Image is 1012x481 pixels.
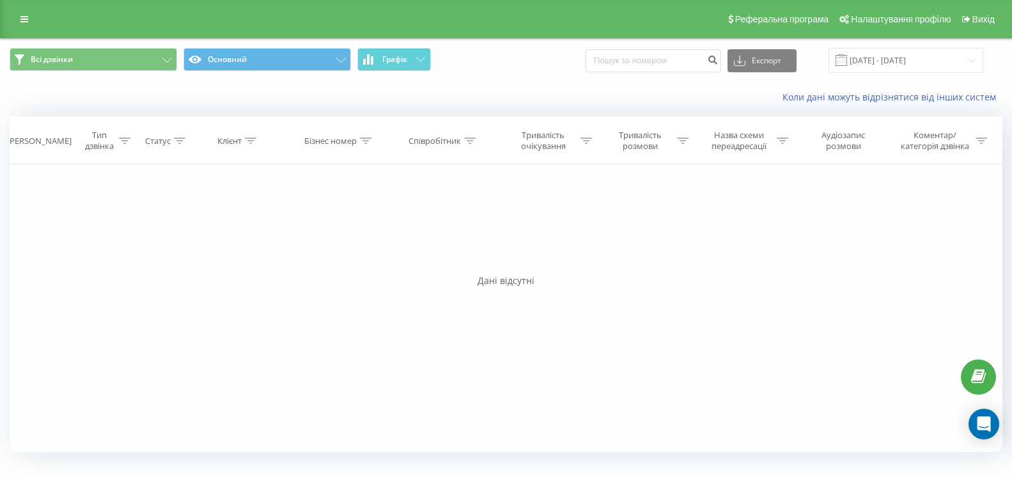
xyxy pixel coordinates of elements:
div: [PERSON_NAME] [7,136,72,146]
input: Пошук за номером [586,49,721,72]
div: Статус [145,136,171,146]
span: Графік [382,55,407,64]
button: Експорт [728,49,797,72]
div: Назва схеми переадресації [705,130,774,152]
button: Основний [183,48,351,71]
div: Аудіозапис розмови [804,130,883,152]
a: Коли дані можуть відрізнятися вiд інших систем [782,91,1002,103]
button: Графік [357,48,431,71]
div: Тривалість очікування [510,130,577,152]
div: Open Intercom Messenger [969,409,999,439]
div: Співробітник [409,136,461,146]
button: Всі дзвінки [10,48,177,71]
div: Бізнес номер [304,136,357,146]
div: Тип дзвінка [83,130,116,152]
span: Всі дзвінки [31,54,73,65]
span: Налаштування профілю [851,14,951,24]
div: Клієнт [217,136,242,146]
div: Тривалість розмови [607,130,674,152]
span: Реферальна програма [735,14,829,24]
div: Коментар/категорія дзвінка [898,130,972,152]
div: Дані відсутні [10,274,1002,287]
span: Вихід [972,14,995,24]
